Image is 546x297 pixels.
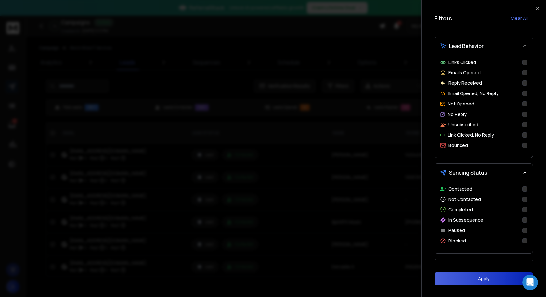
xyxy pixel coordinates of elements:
[448,90,499,97] p: Email Opened, No Reply
[449,42,484,50] span: Lead Behavior
[448,101,474,107] p: Not Opened
[448,186,472,192] p: Contacted
[435,272,533,285] button: Apply
[448,227,465,234] p: Paused
[107,229,116,242] span: 😐
[448,111,467,118] p: No Reply
[124,229,133,242] span: 😃
[435,259,533,277] button: Email Provider
[86,251,138,256] a: Open in help center
[449,169,487,177] span: Sending Status
[448,121,478,128] p: Unsubscribed
[8,223,216,230] div: Did this answer your question?
[103,229,120,242] span: neutral face reaction
[448,217,483,223] p: In Subsequence
[90,229,99,242] span: 😞
[522,275,538,290] iframe: Intercom live chat
[505,12,533,25] button: Clear All
[435,14,452,23] h2: Filters
[448,69,481,76] p: Emails Opened
[448,238,466,244] p: Blocked
[86,229,103,242] span: disappointed reaction
[435,164,533,182] button: Sending Status
[448,59,476,66] p: Links Clicked
[435,182,533,253] div: Sending Status
[448,196,481,203] p: Not Contacted
[448,142,468,149] p: Bounced
[448,206,473,213] p: Completed
[448,132,494,138] p: Link Clicked, No Reply
[448,80,482,86] p: Reply Received
[435,37,533,55] button: Lead Behavior
[4,3,17,15] button: go back
[195,3,208,15] button: Collapse window
[435,55,533,158] div: Lead Behavior
[120,229,137,242] span: smiley reaction
[208,3,219,14] div: Close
